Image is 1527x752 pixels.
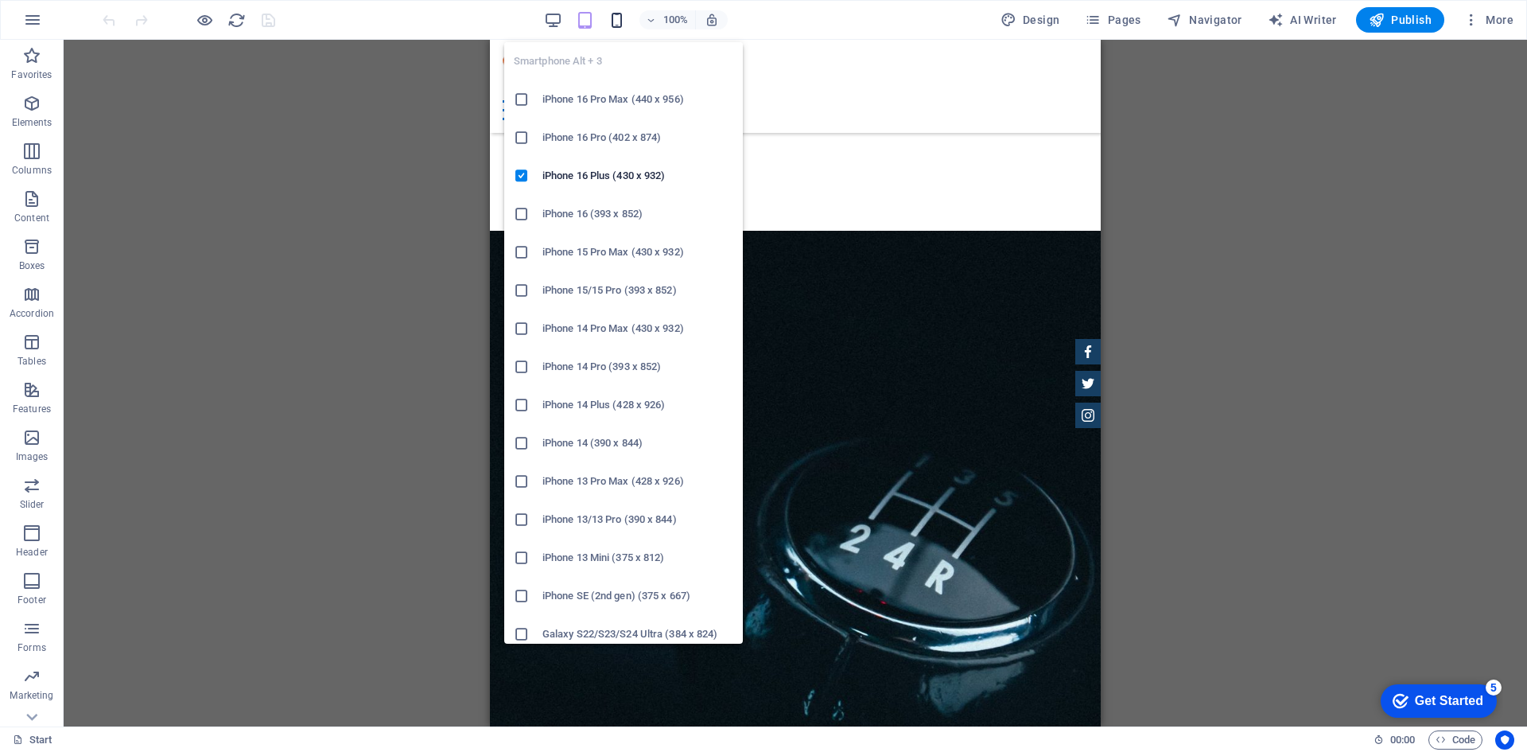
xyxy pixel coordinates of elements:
[1374,731,1416,750] h6: Session time
[542,395,733,415] h6: iPhone 14 Plus (428 x 926)
[542,319,733,338] h6: iPhone 14 Pro Max (430 x 932)
[14,212,49,224] p: Content
[542,243,733,262] h6: iPhone 15 Pro Max (430 x 932)
[17,641,46,654] p: Forms
[542,625,733,644] h6: Galaxy S22/S23/S24 Ultra (384 x 824)
[19,259,45,272] p: Boxes
[542,472,733,491] h6: iPhone 13 Pro Max (428 x 926)
[1001,12,1060,28] span: Design
[542,166,733,185] h6: iPhone 16 Plus (430 x 932)
[1268,12,1337,28] span: AI Writer
[1160,7,1249,33] button: Navigator
[542,548,733,567] h6: iPhone 13 Mini (375 x 812)
[20,498,45,511] p: Slider
[639,10,696,29] button: 100%
[1495,731,1514,750] button: Usercentrics
[13,403,51,415] p: Features
[1078,7,1147,33] button: Pages
[542,281,733,300] h6: iPhone 15/15 Pro (393 x 852)
[10,689,53,702] p: Marketing
[542,357,733,376] h6: iPhone 14 Pro (393 x 852)
[10,307,54,320] p: Accordion
[16,546,48,559] p: Header
[994,7,1067,33] div: Design (Ctrl+Alt+Y)
[1436,731,1475,750] span: Code
[12,116,52,129] p: Elements
[542,205,733,224] h6: iPhone 16 (393 x 852)
[13,8,129,41] div: Get Started 5 items remaining, 0% complete
[542,128,733,147] h6: iPhone 16 Pro (402 x 874)
[47,18,115,32] div: Get Started
[542,434,733,453] h6: iPhone 14 (390 x 844)
[1369,12,1432,28] span: Publish
[663,10,689,29] h6: 100%
[542,90,733,109] h6: iPhone 16 Pro Max (440 x 956)
[1401,734,1404,746] span: :
[1463,12,1513,28] span: More
[1261,7,1343,33] button: AI Writer
[1085,12,1140,28] span: Pages
[542,510,733,529] h6: iPhone 13/13 Pro (390 x 844)
[1167,12,1242,28] span: Navigator
[13,731,52,750] a: Click to cancel selection. Double-click to open Pages
[11,68,52,81] p: Favorites
[1457,7,1520,33] button: More
[118,3,134,19] div: 5
[1390,731,1415,750] span: 00 00
[12,164,52,177] p: Columns
[1428,731,1482,750] button: Code
[1356,7,1444,33] button: Publish
[227,11,246,29] i: Reload page
[227,10,246,29] button: reload
[542,586,733,606] h6: iPhone SE (2nd gen) (375 x 667)
[16,450,49,463] p: Images
[17,355,46,368] p: Tables
[994,7,1067,33] button: Design
[17,594,46,606] p: Footer
[705,13,719,27] i: On resize automatically adjust zoom level to fit chosen device.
